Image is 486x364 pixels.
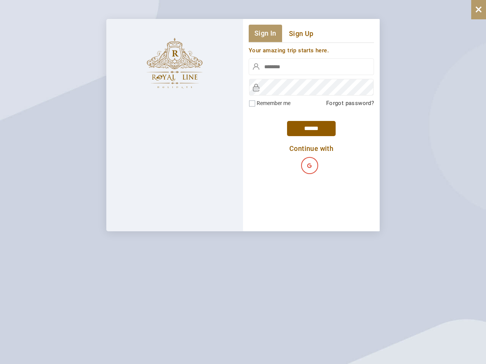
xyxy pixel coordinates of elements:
[245,144,378,154] div: Continue with
[249,25,282,42] a: Sign In
[283,25,320,43] a: Sign Up
[257,100,290,106] label: Remember me
[245,43,378,58] div: Your amazing trip starts here.
[140,38,209,89] img: The Royal Line Holidays
[326,100,374,107] a: Forgot password?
